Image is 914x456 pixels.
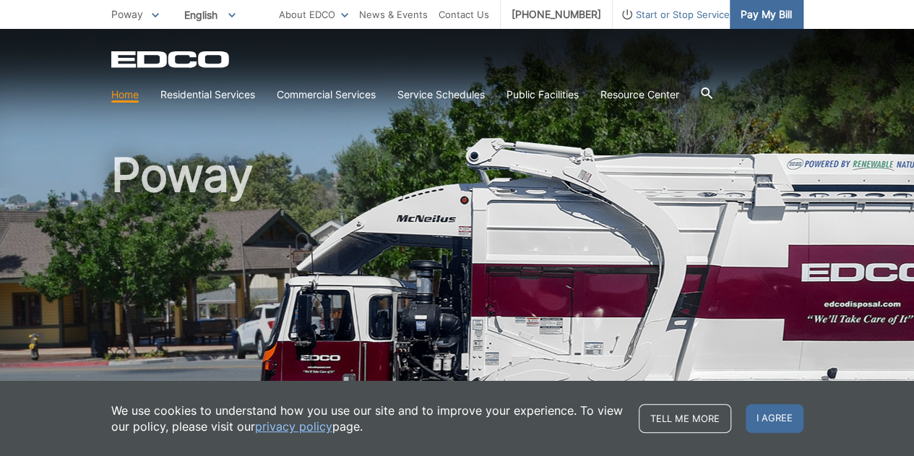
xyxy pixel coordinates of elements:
span: I agree [746,404,803,433]
a: Commercial Services [277,87,376,103]
a: EDCD logo. Return to the homepage. [111,51,231,68]
a: Contact Us [439,7,489,22]
a: privacy policy [255,418,332,434]
a: Service Schedules [397,87,485,103]
a: About EDCO [279,7,348,22]
a: Tell me more [639,404,731,433]
a: Public Facilities [506,87,579,103]
a: Resource Center [600,87,679,103]
span: English [173,3,246,27]
a: Home [111,87,139,103]
p: We use cookies to understand how you use our site and to improve your experience. To view our pol... [111,403,624,434]
span: Poway [111,8,143,20]
a: Residential Services [160,87,255,103]
a: News & Events [359,7,428,22]
span: Pay My Bill [741,7,792,22]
